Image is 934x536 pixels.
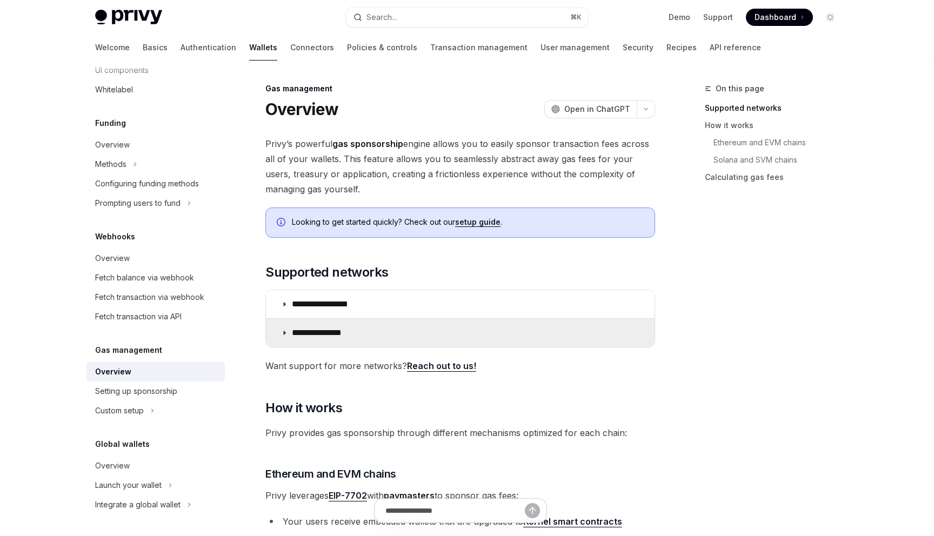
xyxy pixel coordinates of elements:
[95,177,199,190] div: Configuring funding methods
[332,138,403,149] strong: gas sponsorship
[86,249,225,268] a: Overview
[705,99,848,117] a: Supported networks
[755,12,796,23] span: Dashboard
[181,35,236,61] a: Authentication
[525,503,540,518] button: Send message
[265,264,388,281] span: Supported networks
[95,404,144,417] div: Custom setup
[713,151,848,169] a: Solana and SVM chains
[86,307,225,326] a: Fetch transaction via API
[95,385,177,398] div: Setting up sponsorship
[290,35,334,61] a: Connectors
[541,35,610,61] a: User management
[95,291,204,304] div: Fetch transaction via webhook
[455,217,501,227] a: setup guide
[265,488,655,503] span: Privy leverages with to sponsor gas fees:
[265,425,655,440] span: Privy provides gas sponsorship through different mechanisms optimized for each chain:
[95,365,131,378] div: Overview
[95,10,162,25] img: light logo
[623,35,653,61] a: Security
[713,134,848,151] a: Ethereum and EVM chains
[95,230,135,243] h5: Webhooks
[292,217,644,227] span: Looking to get started quickly? Check out our .
[86,362,225,381] a: Overview
[95,310,182,323] div: Fetch transaction via API
[716,82,764,95] span: On this page
[407,360,476,372] a: Reach out to us!
[346,8,588,27] button: Search...⌘K
[746,9,813,26] a: Dashboard
[265,466,396,481] span: Ethereum and EVM chains
[366,11,397,24] div: Search...
[265,358,655,373] span: Want support for more networks?
[95,138,130,151] div: Overview
[666,35,697,61] a: Recipes
[95,479,162,492] div: Launch your wallet
[86,268,225,287] a: Fetch balance via webhook
[265,99,338,119] h1: Overview
[265,399,342,417] span: How it works
[705,169,848,186] a: Calculating gas fees
[86,456,225,475] a: Overview
[86,287,225,307] a: Fetch transaction via webhook
[705,117,848,134] a: How it works
[143,35,168,61] a: Basics
[430,35,528,61] a: Transaction management
[384,490,435,501] strong: paymasters
[95,83,133,96] div: Whitelabel
[95,158,126,171] div: Methods
[249,35,277,61] a: Wallets
[95,271,194,284] div: Fetch balance via webhook
[347,35,417,61] a: Policies & controls
[329,490,367,501] a: EIP-7702
[265,83,655,94] div: Gas management
[710,35,761,61] a: API reference
[86,174,225,193] a: Configuring funding methods
[564,104,630,115] span: Open in ChatGPT
[95,498,181,511] div: Integrate a global wallet
[95,252,130,265] div: Overview
[86,80,225,99] a: Whitelabel
[95,197,181,210] div: Prompting users to fund
[86,381,225,401] a: Setting up sponsorship
[95,117,126,130] h5: Funding
[669,12,690,23] a: Demo
[277,218,288,229] svg: Info
[95,438,150,451] h5: Global wallets
[570,13,582,22] span: ⌘ K
[95,459,130,472] div: Overview
[86,135,225,155] a: Overview
[822,9,839,26] button: Toggle dark mode
[544,100,637,118] button: Open in ChatGPT
[703,12,733,23] a: Support
[95,35,130,61] a: Welcome
[265,136,655,197] span: Privy’s powerful engine allows you to easily sponsor transaction fees across all of your wallets....
[95,344,162,357] h5: Gas management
